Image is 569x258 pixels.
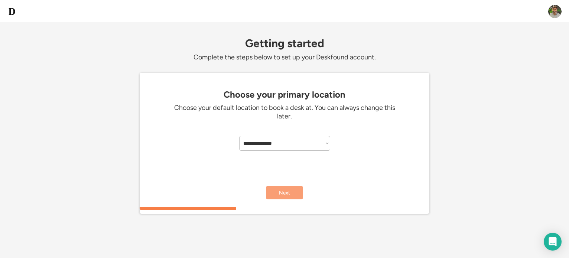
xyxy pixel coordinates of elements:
div: Choose your primary location [143,89,426,100]
div: Getting started [140,37,429,49]
div: 33.3333333333333% [141,207,431,210]
img: d-whitebg.png [7,7,16,16]
div: Choose your default location to book a desk at. You can always change this later. [173,104,396,121]
img: ALV-UjUk7q-2bSBWP2oToXDdop5nUcg6llLaP7u_Ilzpt6xoxbpSRywQQhE3N0oO_m6MRImfMRrPkkUbpsvTLWNKRdTzkHmfA... [548,5,562,18]
button: Next [266,186,303,199]
div: Open Intercom Messenger [544,233,562,251]
div: Complete the steps below to set up your Deskfound account. [140,53,429,62]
